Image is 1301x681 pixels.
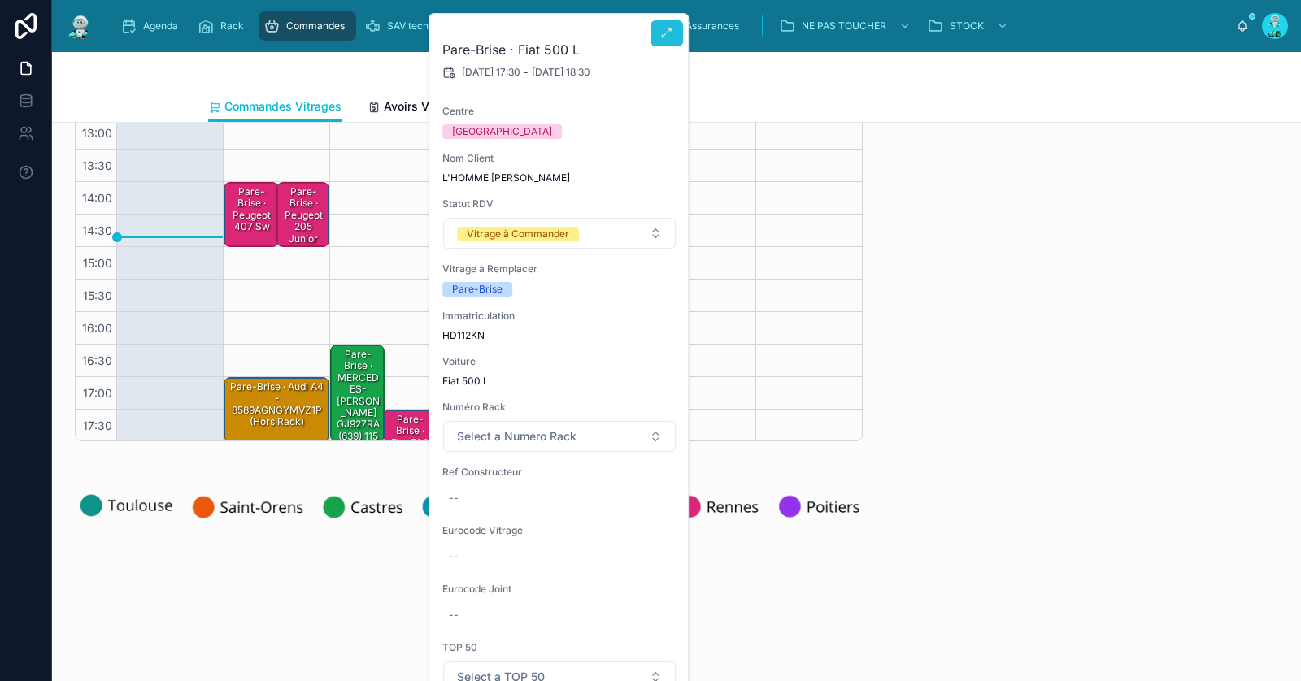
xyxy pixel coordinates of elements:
[685,20,739,33] span: Assurances
[208,92,342,123] a: Commandes Vitrages
[802,20,886,33] span: NE PAS TOUCHER
[78,223,116,237] span: 14:30
[79,288,116,302] span: 15:30
[774,11,919,41] a: NE PAS TOUCHER
[224,378,329,441] div: Pare-Brise · Audi A4 - 8589AGNGYMVZ1P (Hors Rack)
[442,329,677,342] span: HD112KN
[452,124,552,139] div: [GEOGRAPHIC_DATA]
[220,20,244,33] span: Rack
[442,310,677,323] span: Immatriculation
[442,583,677,596] span: Eurocode Joint
[79,386,116,400] span: 17:00
[476,11,556,41] a: Cadeaux
[259,11,356,41] a: Commandes
[277,183,329,246] div: Pare-Brise · Peugeot 205 junior
[442,197,677,210] span: Statut RDV
[443,421,676,452] button: Select Button
[442,375,677,388] span: Fiat 500 L
[359,11,472,41] a: SAV techniciens
[442,524,677,537] span: Eurocode Vitrage
[457,428,577,445] span: Select a Numéro Rack
[115,11,189,41] a: Agenda
[442,355,677,368] span: Voiture
[467,227,569,241] div: Vitrage à Commander
[107,8,1236,44] div: scrollable content
[442,401,677,414] span: Numéro Rack
[227,380,328,430] div: Pare-Brise · Audi A4 - 8589AGNGYMVZ1P (Hors Rack)
[65,13,94,39] img: App logo
[78,191,116,205] span: 14:00
[224,183,278,246] div: Pare-Brise · Peugeot 407 sw
[386,412,434,462] div: Pare-Brise · Fiat 500 L
[384,410,435,441] div: Pare-Brise · Fiat 500 L
[78,126,116,140] span: 13:00
[286,20,345,33] span: Commandes
[387,20,461,33] span: SAV techniciens
[143,20,178,33] span: Agenda
[442,171,677,184] span: L'HOMME [PERSON_NAME]
[922,11,1016,41] a: STOCK
[950,20,984,33] span: STOCK
[449,492,459,505] div: --
[524,66,529,79] span: -
[193,11,255,41] a: Rack
[462,66,520,79] span: [DATE] 17:30
[79,419,116,432] span: 17:30
[442,105,677,118] span: Centre
[333,347,384,502] div: Pare-Brise · MERCEDES-[PERSON_NAME] GJ927RA (639) 115 CDi 2.1 CDI 16V Combi court 150 cv
[227,184,277,235] div: Pare-Brise · Peugeot 407 sw
[452,282,503,297] div: Pare-Brise
[280,184,328,246] div: Pare-Brise · Peugeot 205 junior
[559,11,655,41] a: Parrainages
[78,158,116,172] span: 13:30
[443,218,676,249] button: Select Button
[442,641,677,654] span: TOP 50
[449,609,459,622] div: --
[78,321,116,335] span: 16:00
[442,152,677,165] span: Nom Client
[224,98,342,115] span: Commandes Vitrages
[442,262,677,275] span: Vitrage à Remplacer
[442,40,677,59] h2: Pare-Brise · Fiat 500 L
[658,11,751,41] a: Assurances
[79,256,116,270] span: 15:00
[78,354,116,367] span: 16:30
[449,550,459,563] div: --
[442,466,677,479] span: Ref Constructeur
[532,66,590,79] span: [DATE] 18:30
[331,345,385,441] div: Pare-Brise · MERCEDES-[PERSON_NAME] GJ927RA (639) 115 CDi 2.1 CDI 16V Combi court 150 cv
[368,92,468,124] a: Avoirs Vitrages
[384,98,468,115] span: Avoirs Vitrages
